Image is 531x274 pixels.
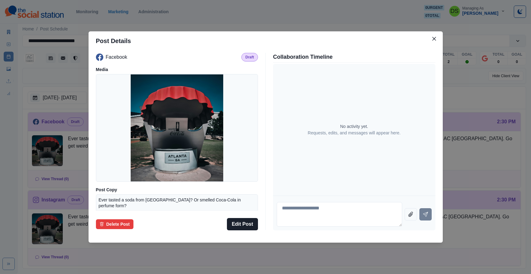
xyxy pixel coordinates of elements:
button: Attach file [405,208,417,220]
p: Ever tasted a soda from [GEOGRAPHIC_DATA]? Or smelled Coca-Cola in perfume form? The @WorldofCoca... [99,197,256,250]
p: No activity yet. [340,123,368,130]
button: Send message [419,208,432,220]
p: Facebook [106,54,127,61]
p: Media [96,66,258,73]
p: Post Copy [96,187,258,193]
button: Close [429,34,439,44]
header: Post Details [89,31,443,50]
p: Requests, edits, and messages will appear here. [308,130,401,136]
img: nhtmelkfj7xuzzwaaolt [131,74,223,182]
p: Collaboration Timeline [273,53,435,61]
button: Edit Post [227,218,258,230]
p: Draft [245,54,254,60]
button: Delete Post [96,219,133,229]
